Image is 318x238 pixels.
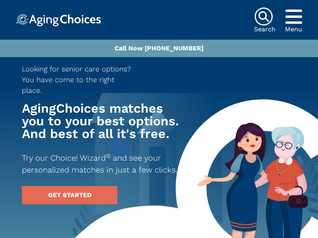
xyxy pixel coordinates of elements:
a: Call Now [PHONE_NUMBER] [114,44,204,52]
img: Choice! [16,14,101,27]
sup: © [106,152,111,159]
img: search-icon.svg [254,7,273,26]
div: Popover trigger [285,7,302,26]
div: Search [254,26,275,33]
p: Try our Choice! Wizard and see your personalized matches in just a few clicks. [22,152,181,176]
h1: AgingChoices matches you to your best options. And best of all it's free. [22,102,181,140]
div: Menu [285,26,302,33]
p: Looking for senior care options? You have come to the right place. [22,63,136,96]
a: GET STARTED [22,186,117,204]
